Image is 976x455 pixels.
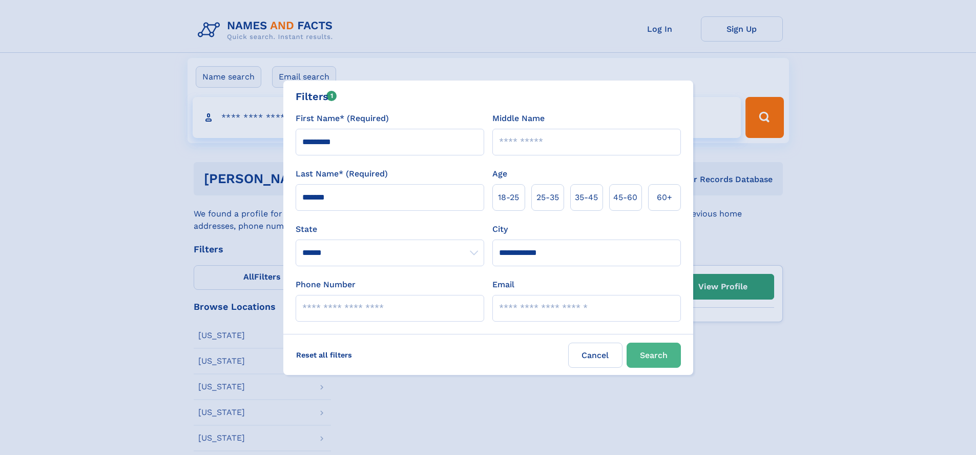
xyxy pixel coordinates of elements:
[657,191,672,204] span: 60+
[568,343,622,368] label: Cancel
[498,191,519,204] span: 18‑25
[296,279,356,291] label: Phone Number
[492,279,514,291] label: Email
[289,343,359,367] label: Reset all filters
[575,191,598,204] span: 35‑45
[613,191,637,204] span: 45‑60
[296,112,389,125] label: First Name* (Required)
[296,223,484,235] label: State
[492,168,507,180] label: Age
[296,89,337,104] div: Filters
[492,112,545,125] label: Middle Name
[296,168,388,180] label: Last Name* (Required)
[536,191,559,204] span: 25‑35
[492,223,508,235] label: City
[627,343,681,368] button: Search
